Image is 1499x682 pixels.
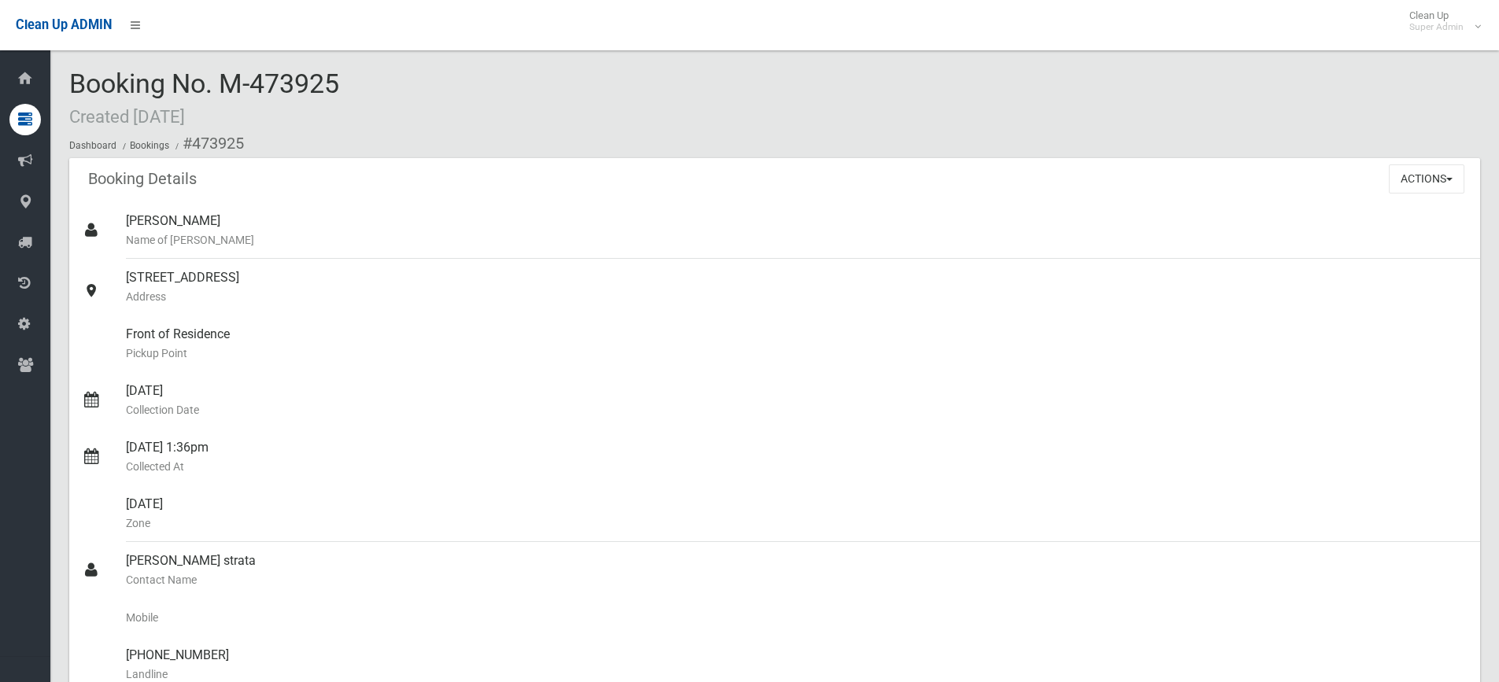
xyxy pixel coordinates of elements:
[126,457,1468,476] small: Collected At
[1409,21,1464,33] small: Super Admin
[126,230,1468,249] small: Name of [PERSON_NAME]
[69,140,116,151] a: Dashboard
[69,106,185,127] small: Created [DATE]
[16,17,112,32] span: Clean Up ADMIN
[126,400,1468,419] small: Collection Date
[126,315,1468,372] div: Front of Residence
[126,514,1468,533] small: Zone
[126,372,1468,429] div: [DATE]
[126,542,1468,599] div: [PERSON_NAME] strata
[126,344,1468,363] small: Pickup Point
[126,202,1468,259] div: [PERSON_NAME]
[126,608,1468,627] small: Mobile
[126,485,1468,542] div: [DATE]
[126,570,1468,589] small: Contact Name
[126,259,1468,315] div: [STREET_ADDRESS]
[126,287,1468,306] small: Address
[69,68,339,129] span: Booking No. M-473925
[1389,164,1464,194] button: Actions
[69,164,216,194] header: Booking Details
[130,140,169,151] a: Bookings
[126,429,1468,485] div: [DATE] 1:36pm
[172,129,244,158] li: #473925
[1401,9,1479,33] span: Clean Up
